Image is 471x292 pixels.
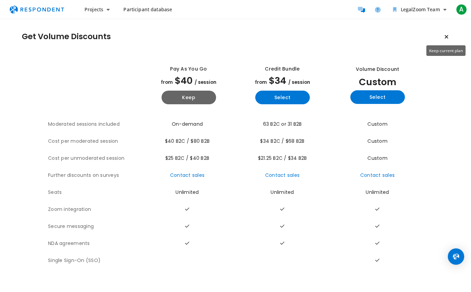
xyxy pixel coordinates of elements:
[429,48,463,53] span: Keep current plan
[161,79,173,86] span: from
[265,65,300,73] div: Credit Bundle
[288,79,310,86] span: / session
[367,155,388,162] span: Custom
[176,189,199,196] span: Unlimited
[48,116,142,133] th: Moderated sessions included
[255,91,310,104] button: Select yearly basic plan
[48,167,142,184] th: Further discounts on surveys
[350,90,405,104] button: Select yearly custom_static plan
[175,74,193,87] span: $40
[360,172,395,179] a: Contact sales
[456,4,467,15] span: A
[170,65,207,73] div: Pay as you go
[448,248,464,265] div: Open Intercom Messenger
[371,3,385,16] a: Help and support
[455,3,468,16] button: A
[165,155,209,162] span: $25 B2C / $40 B2B
[356,66,399,73] div: Volume Discount
[48,218,142,235] th: Secure messaging
[48,184,142,201] th: Seats
[255,79,267,86] span: from
[359,76,396,88] span: Custom
[440,30,453,44] button: Keep current plan
[269,74,286,87] span: $34
[48,201,142,218] th: Zoom integration
[367,121,388,127] span: Custom
[48,133,142,150] th: Cost per moderated session
[162,91,216,104] button: Keep current yearly payg plan
[170,172,204,179] a: Contact sales
[260,138,304,144] span: $34 B2C / $68 B2B
[118,3,178,16] a: Participant database
[48,252,142,269] th: Single Sign-On (SSO)
[401,6,440,13] span: LegalZoom Team
[22,32,111,42] h1: Get Volume Discounts
[48,235,142,252] th: NDA agreements
[367,138,388,144] span: Custom
[366,189,389,196] span: Unlimited
[123,6,172,13] span: Participant database
[5,3,68,16] img: respondent-logo.png
[388,3,452,16] button: LegalZoom Team
[265,172,300,179] a: Contact sales
[85,6,103,13] span: Projects
[165,138,210,144] span: $40 B2C / $80 B2B
[195,79,216,86] span: / session
[172,121,203,127] span: On-demand
[48,150,142,167] th: Cost per unmoderated session
[79,3,115,16] button: Projects
[271,189,294,196] span: Unlimited
[355,3,368,16] a: Message participants
[263,121,302,127] span: 63 B2C or 31 B2B
[258,155,307,162] span: $21.25 B2C / $34 B2B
